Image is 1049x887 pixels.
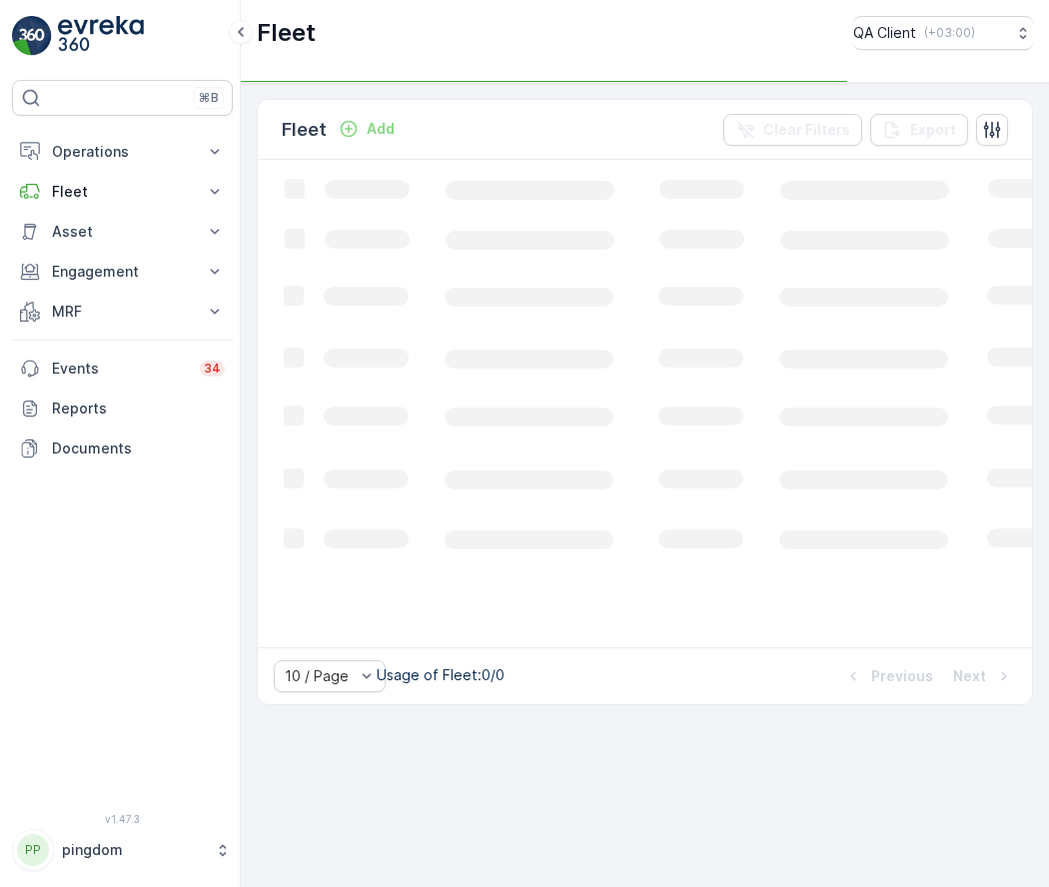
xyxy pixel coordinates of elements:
[17,834,49,866] div: PP
[12,212,233,252] button: Asset
[12,172,233,212] button: Fleet
[52,302,193,322] p: MRF
[62,840,205,860] p: pingdom
[58,16,144,56] img: logo_light-DOdMpM7g.png
[367,119,395,139] p: Add
[282,116,327,144] p: Fleet
[52,142,193,162] p: Operations
[953,666,986,686] p: Next
[12,132,233,172] button: Operations
[12,349,233,389] a: Events34
[204,361,221,377] p: 34
[12,16,52,56] img: logo
[52,222,193,242] p: Asset
[257,17,316,49] p: Fleet
[12,389,233,429] a: Reports
[12,252,233,292] button: Engagement
[52,399,225,419] p: Reports
[52,359,188,379] p: Events
[841,664,935,688] button: Previous
[924,25,975,41] p: ( +03:00 )
[910,120,956,140] p: Export
[52,262,193,282] p: Engagement
[12,813,233,825] span: v 1.47.3
[52,439,225,458] p: Documents
[12,429,233,468] a: Documents
[377,665,505,685] p: Usage of Fleet : 0/0
[853,16,1033,50] button: QA Client(+03:00)
[12,829,233,871] button: PPpingdom
[853,23,916,43] p: QA Client
[871,666,933,686] p: Previous
[723,114,862,146] button: Clear Filters
[331,117,403,141] button: Add
[52,182,193,202] p: Fleet
[870,114,968,146] button: Export
[199,90,219,106] p: ⌘B
[763,120,850,140] p: Clear Filters
[951,664,1016,688] button: Next
[12,292,233,332] button: MRF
